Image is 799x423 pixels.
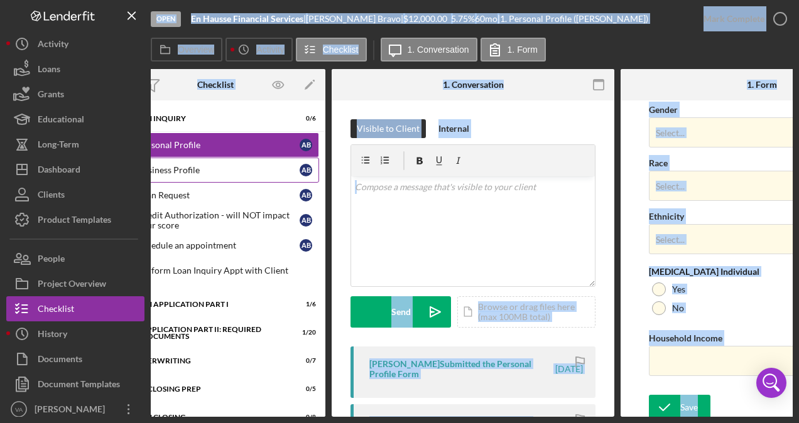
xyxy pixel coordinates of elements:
[131,414,285,421] div: Loan Closing
[197,80,234,90] div: Checklist
[6,271,144,296] button: Project Overview
[656,128,685,138] div: Select...
[351,296,451,328] button: Send
[138,190,300,200] div: Loan Request
[256,45,284,55] label: Activity
[656,235,685,245] div: Select...
[391,296,411,328] div: Send
[138,240,300,250] div: Schedule an appointment
[296,38,367,62] button: Checklist
[191,14,306,24] div: |
[138,265,318,276] div: Perform Loan Inquiry Appt with Client
[112,132,319,158] a: Personal ProfileAB
[672,284,685,294] label: Yes
[191,13,303,24] b: En Hausse Financial Services
[300,214,312,227] div: A B
[38,321,67,350] div: History
[300,164,312,176] div: A B
[112,158,319,183] a: Business ProfileAB
[481,38,546,62] button: 1. Form
[381,38,477,62] button: 1. Conversation
[432,119,476,138] button: Internal
[293,301,316,308] div: 1 / 6
[138,165,300,175] div: Business Profile
[38,271,106,299] div: Project Overview
[300,189,312,201] div: A B
[131,301,285,308] div: Loan Application Part I
[6,296,144,321] button: Checklist
[38,246,65,274] div: People
[497,14,648,24] div: | 1. Personal Profile ([PERSON_NAME])
[408,45,469,55] label: 1. Conversation
[293,115,316,122] div: 0 / 6
[38,31,68,60] div: Activity
[131,357,285,365] div: Underwriting
[293,414,316,421] div: 0 / 8
[38,82,64,110] div: Grants
[649,333,722,343] label: Household Income
[369,359,553,379] div: [PERSON_NAME] Submitted the Personal Profile Form
[508,45,538,55] label: 1. Form
[306,14,403,24] div: [PERSON_NAME] Bravo |
[6,157,144,182] button: Dashboard
[293,329,316,336] div: 1 / 20
[38,346,82,375] div: Documents
[138,140,300,150] div: Personal Profile
[451,14,475,24] div: 5.75 %
[131,115,285,122] div: Loan Inquiry
[178,45,214,55] label: Overview
[680,395,698,420] div: Save
[226,38,292,62] button: Activity
[6,182,144,207] button: Clients
[38,182,65,210] div: Clients
[300,239,312,252] div: A B
[555,364,583,374] time: 2025-05-27 20:44
[38,132,79,160] div: Long-Term
[6,207,144,232] button: Product Templates
[38,56,60,85] div: Loans
[6,397,144,422] button: VA[PERSON_NAME]
[704,6,764,31] div: Mark Complete
[151,38,222,62] button: Overview
[438,119,469,138] div: Internal
[293,385,316,393] div: 0 / 5
[141,326,285,340] div: Application Part II: Required Documents
[6,346,144,372] button: Documents
[151,11,181,27] div: Open
[6,82,144,107] button: Grants
[293,357,316,365] div: 0 / 7
[6,321,144,346] button: History
[691,6,793,31] button: Mark Complete
[300,139,312,151] div: A B
[6,107,144,132] button: Educational
[323,45,359,55] label: Checklist
[112,208,319,233] a: Credit Authorization - will NOT impact your scoreAB
[15,406,23,413] text: VA
[6,132,144,157] button: Long-Term
[6,372,144,397] button: Document Templates
[38,157,80,185] div: Dashboard
[756,368,786,398] div: Open Intercom Messenger
[112,233,319,258] a: Schedule an appointmentAB
[443,80,504,90] div: 1. Conversation
[112,258,319,283] a: Perform Loan Inquiry Appt with Client
[403,14,451,24] div: $12,000.00
[6,31,144,56] button: Activity
[747,80,777,90] div: 1. Form
[38,107,84,135] div: Educational
[38,207,111,235] div: Product Templates
[475,14,497,24] div: 60 mo
[6,56,144,82] button: Loans
[6,246,144,271] button: People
